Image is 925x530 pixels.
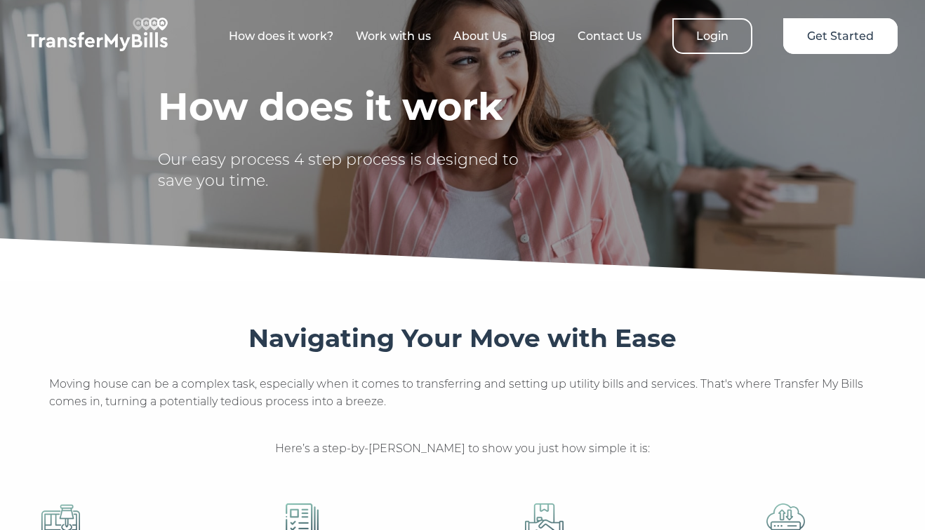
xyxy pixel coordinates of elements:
[158,85,531,128] h1: How does it work
[275,440,650,458] p: Here’s a step-by-[PERSON_NAME] to show you just how simple it is:
[49,375,876,412] p: Moving house can be a complex task, especially when it comes to transferring and setting up utili...
[783,18,898,54] a: Get Started
[27,18,168,51] img: TransferMyBills.com - Helping ease the stress of moving
[578,29,641,43] a: Contact Us
[229,29,333,43] a: How does it work?
[158,149,531,191] p: Our easy process 4 step process is designed to save you time.
[672,18,752,54] a: Login
[453,29,507,43] a: About Us
[529,29,555,43] a: Blog
[356,29,431,43] a: Work with us
[248,323,677,354] h3: Navigating Your Move with Ease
